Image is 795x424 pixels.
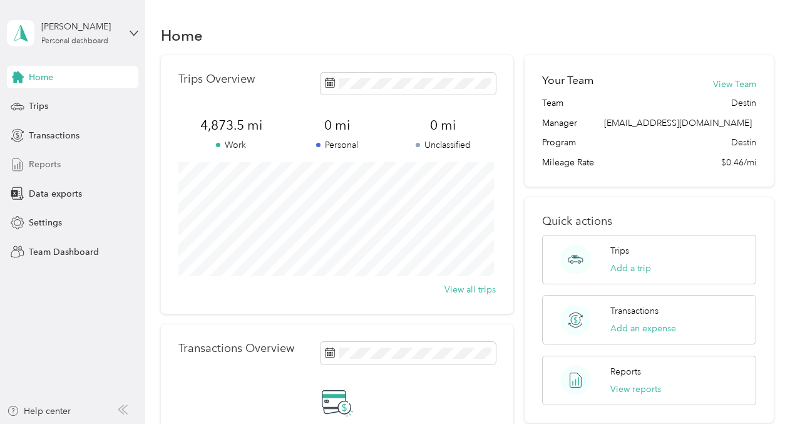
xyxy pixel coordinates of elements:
[542,215,756,228] p: Quick actions
[542,136,576,149] span: Program
[713,78,756,91] button: View Team
[29,216,62,229] span: Settings
[731,136,756,149] span: Destin
[7,405,71,418] button: Help center
[725,354,795,424] iframe: Everlance-gr Chat Button Frame
[178,73,255,86] p: Trips Overview
[390,116,496,134] span: 0 mi
[29,129,79,142] span: Transactions
[610,244,629,257] p: Trips
[610,365,641,378] p: Reports
[610,304,659,318] p: Transactions
[542,73,593,88] h2: Your Team
[610,383,661,396] button: View reports
[29,100,48,113] span: Trips
[390,138,496,152] p: Unclassified
[178,138,284,152] p: Work
[178,342,294,355] p: Transactions Overview
[29,71,53,84] span: Home
[610,262,651,275] button: Add a trip
[731,96,756,110] span: Destin
[161,29,203,42] h1: Home
[29,246,99,259] span: Team Dashboard
[178,116,284,134] span: 4,873.5 mi
[444,283,496,296] button: View all trips
[41,20,120,33] div: [PERSON_NAME]
[542,116,577,130] span: Manager
[721,156,756,169] span: $0.46/mi
[610,322,676,335] button: Add an expense
[29,158,61,171] span: Reports
[542,156,594,169] span: Mileage Rate
[284,138,390,152] p: Personal
[29,187,82,200] span: Data exports
[284,116,390,134] span: 0 mi
[41,38,108,45] div: Personal dashboard
[604,118,752,128] span: [EMAIL_ADDRESS][DOMAIN_NAME]
[542,96,563,110] span: Team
